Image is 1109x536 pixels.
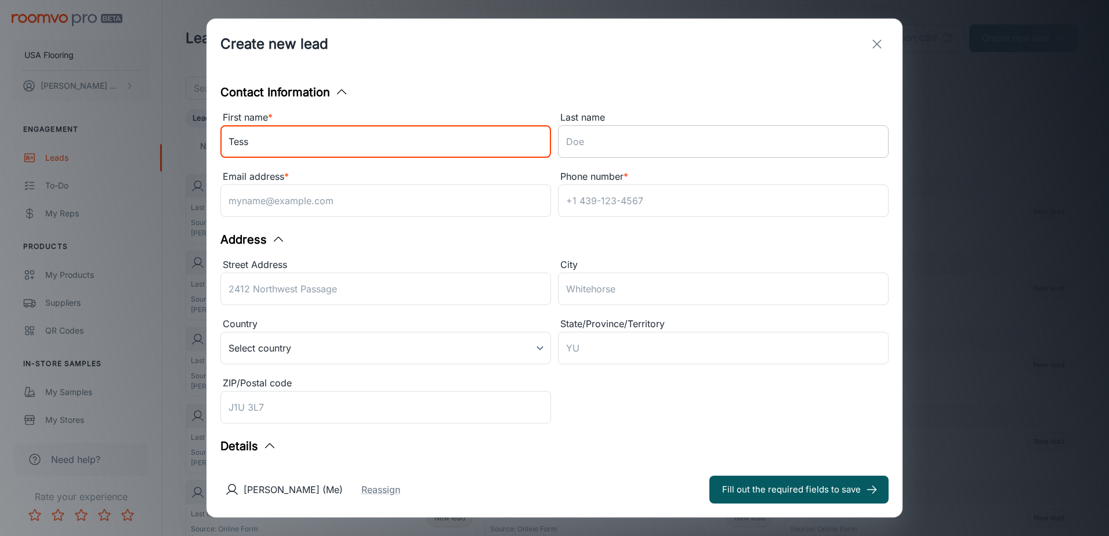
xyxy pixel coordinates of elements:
[558,169,889,184] div: Phone number
[220,317,551,332] div: Country
[244,483,343,497] p: [PERSON_NAME] (Me)
[220,231,285,248] button: Address
[220,125,551,158] input: John
[558,317,889,332] div: State/Province/Territory
[220,376,551,391] div: ZIP/Postal code
[361,483,400,497] button: Reassign
[220,332,551,364] div: Select country
[220,273,551,305] input: 2412 Northwest Passage
[220,184,551,217] input: myname@example.com
[220,84,349,101] button: Contact Information
[558,184,889,217] input: +1 439-123-4567
[558,125,889,158] input: Doe
[558,332,889,364] input: YU
[865,32,889,56] button: exit
[220,437,277,455] button: Details
[558,110,889,125] div: Last name
[220,169,551,184] div: Email address
[220,34,328,55] h1: Create new lead
[220,258,551,273] div: Street Address
[558,273,889,305] input: Whitehorse
[220,110,551,125] div: First name
[558,258,889,273] div: City
[220,391,551,423] input: J1U 3L7
[709,476,889,504] button: Fill out the required fields to save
